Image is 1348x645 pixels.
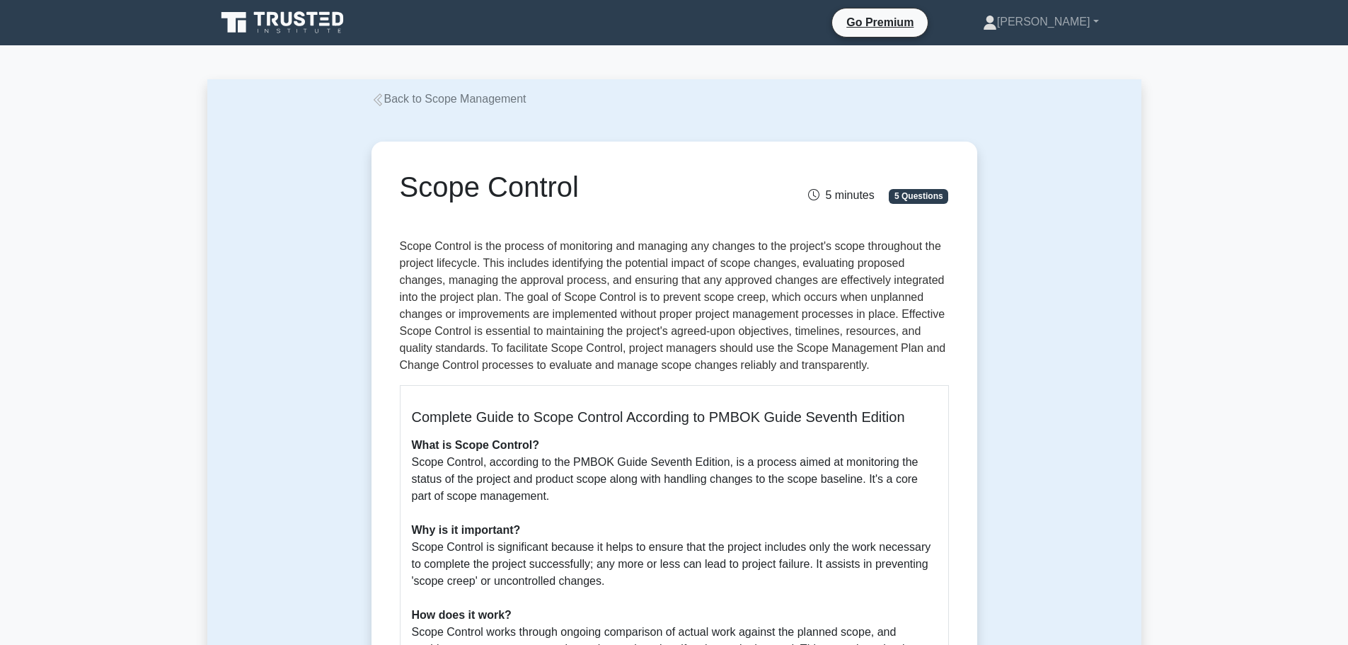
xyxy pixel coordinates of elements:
[808,189,874,201] span: 5 minutes
[889,189,948,203] span: 5 Questions
[412,409,937,426] h5: Complete Guide to Scope Control According to PMBOK Guide Seventh Edition
[400,238,949,374] p: Scope Control is the process of monitoring and managing any changes to the project's scope throug...
[949,8,1133,36] a: [PERSON_NAME]
[412,524,521,536] b: Why is it important?
[412,609,512,621] b: How does it work?
[400,170,760,204] h1: Scope Control
[838,13,922,31] a: Go Premium
[412,439,539,451] b: What is Scope Control?
[371,93,526,105] a: Back to Scope Management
